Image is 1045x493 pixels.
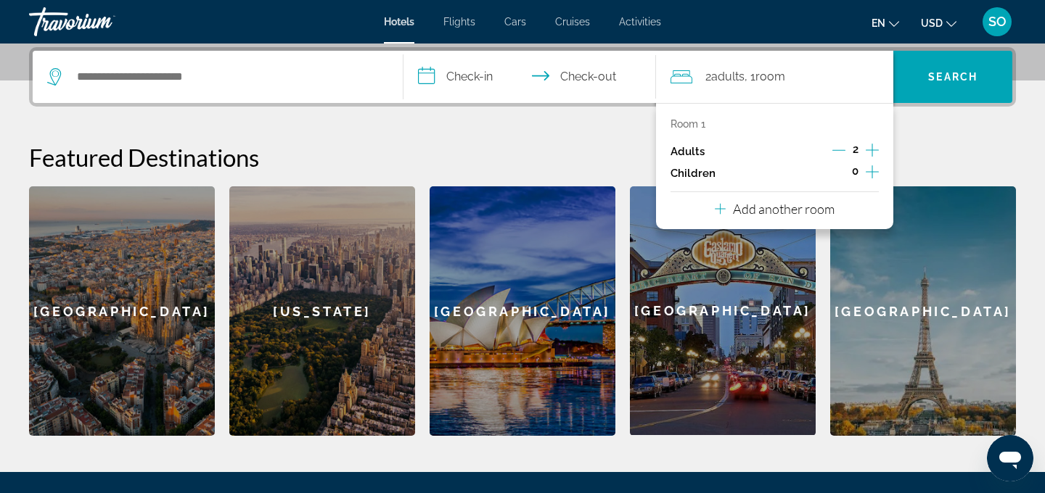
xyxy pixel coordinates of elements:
[715,192,835,222] button: Add another room
[988,14,1007,29] span: SO
[671,167,716,180] p: Children
[555,16,590,28] a: Cruises
[504,16,526,28] a: Cars
[630,186,816,435] div: [GEOGRAPHIC_DATA]
[33,51,1012,103] div: Search widget
[755,70,785,83] span: Room
[872,17,885,29] span: en
[921,12,956,33] button: Change currency
[830,186,1016,436] div: [GEOGRAPHIC_DATA]
[866,162,879,184] button: Increment children
[430,186,615,436] a: Sydney[GEOGRAPHIC_DATA]
[229,186,415,436] a: New York[US_STATE]
[978,7,1016,37] button: User Menu
[852,165,858,177] span: 0
[75,66,381,88] input: Search hotel destination
[830,186,1016,436] a: Paris[GEOGRAPHIC_DATA]
[832,143,845,160] button: Decrement adults
[443,16,475,28] a: Flights
[705,67,745,87] span: 2
[671,118,705,130] p: Room 1
[928,71,978,83] span: Search
[921,17,943,29] span: USD
[29,3,174,41] a: Travorium
[745,67,785,87] span: , 1
[403,51,656,103] button: Select check in and out date
[656,51,894,103] button: Travelers: 2 adults, 0 children
[619,16,661,28] a: Activities
[671,146,705,158] p: Adults
[29,186,215,436] div: [GEOGRAPHIC_DATA]
[872,12,899,33] button: Change language
[893,51,1012,103] button: Search
[832,165,845,182] button: Decrement children
[430,186,615,436] div: [GEOGRAPHIC_DATA]
[229,186,415,436] div: [US_STATE]
[711,70,745,83] span: Adults
[630,186,816,436] a: San Diego[GEOGRAPHIC_DATA]
[384,16,414,28] a: Hotels
[853,144,858,155] span: 2
[29,143,1016,172] h2: Featured Destinations
[733,201,835,217] p: Add another room
[29,186,215,436] a: Barcelona[GEOGRAPHIC_DATA]
[987,435,1033,481] iframe: Кнопка запуска окна обмена сообщениями
[866,141,879,162] button: Increment adults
